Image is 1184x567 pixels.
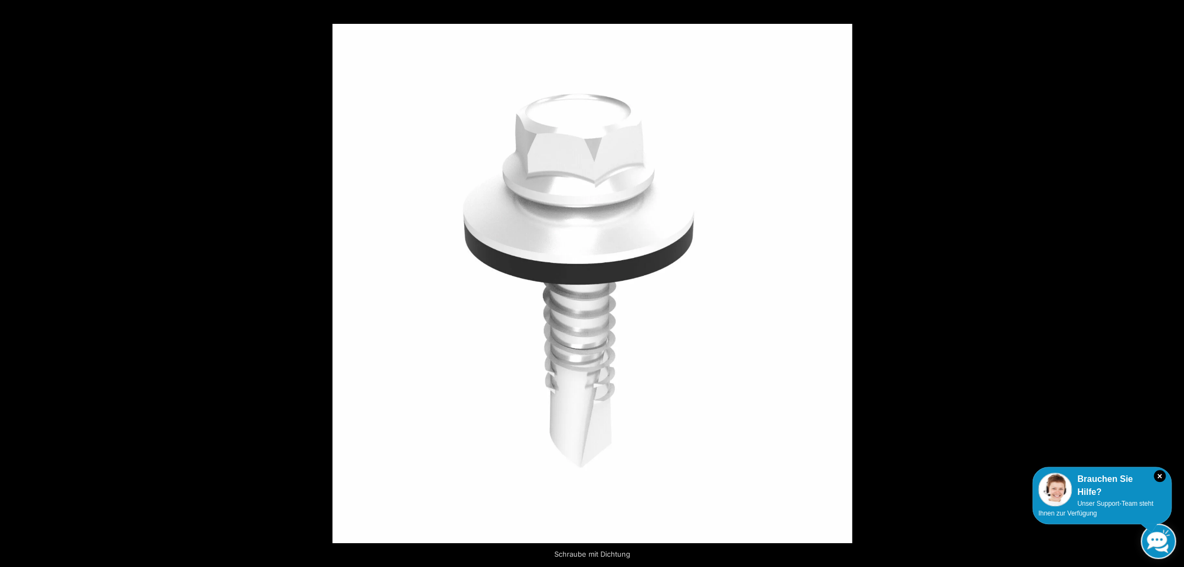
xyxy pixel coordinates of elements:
i: Schließen [1154,470,1166,482]
img: Customer service [1038,473,1072,506]
div: Brauchen Sie Hilfe? [1038,473,1166,499]
img: Schraube mit Dichtung [332,24,852,543]
div: Schraube mit Dichtung [478,543,706,565]
span: Unser Support-Team steht Ihnen zur Verfügung [1038,500,1153,517]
